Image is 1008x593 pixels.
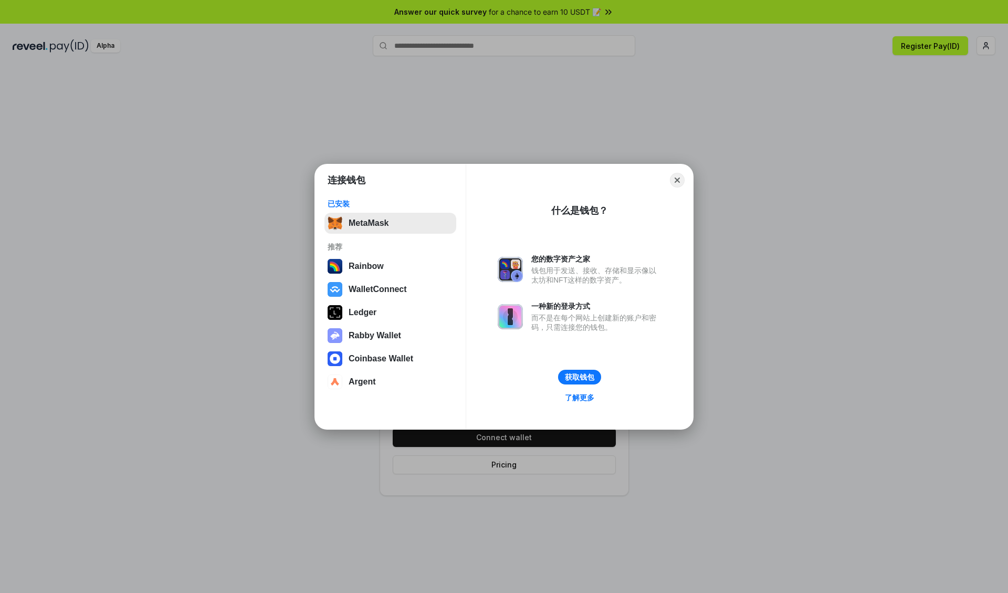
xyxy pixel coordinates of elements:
[328,242,453,252] div: 推荐
[328,305,342,320] img: svg+xml,%3Csvg%20xmlns%3D%22http%3A%2F%2Fwww.w3.org%2F2000%2Fsvg%22%20width%3D%2228%22%20height%3...
[324,213,456,234] button: MetaMask
[349,354,413,363] div: Coinbase Wallet
[349,262,384,271] div: Rainbow
[565,372,594,382] div: 获取钱包
[670,173,685,188] button: Close
[551,204,608,217] div: 什么是钱包？
[498,257,523,282] img: svg+xml,%3Csvg%20xmlns%3D%22http%3A%2F%2Fwww.w3.org%2F2000%2Fsvg%22%20fill%3D%22none%22%20viewBox...
[328,374,342,389] img: svg+xml,%3Csvg%20width%3D%2228%22%20height%3D%2228%22%20viewBox%3D%220%200%2028%2028%22%20fill%3D...
[531,313,661,332] div: 而不是在每个网站上创建新的账户和密码，只需连接您的钱包。
[324,325,456,346] button: Rabby Wallet
[328,328,342,343] img: svg+xml,%3Csvg%20xmlns%3D%22http%3A%2F%2Fwww.w3.org%2F2000%2Fsvg%22%20fill%3D%22none%22%20viewBox...
[531,254,661,264] div: 您的数字资产之家
[324,302,456,323] button: Ledger
[349,308,376,317] div: Ledger
[349,377,376,387] div: Argent
[328,351,342,366] img: svg+xml,%3Csvg%20width%3D%2228%22%20height%3D%2228%22%20viewBox%3D%220%200%2028%2028%22%20fill%3D...
[531,301,661,311] div: 一种新的登录方式
[324,371,456,392] button: Argent
[328,259,342,274] img: svg+xml,%3Csvg%20width%3D%22120%22%20height%3D%22120%22%20viewBox%3D%220%200%20120%20120%22%20fil...
[558,370,601,384] button: 获取钱包
[328,199,453,209] div: 已安装
[324,348,456,369] button: Coinbase Wallet
[328,216,342,231] img: svg+xml,%3Csvg%20fill%3D%22none%22%20height%3D%2233%22%20viewBox%3D%220%200%2035%2033%22%20width%...
[349,285,407,294] div: WalletConnect
[531,266,661,285] div: 钱包用于发送、接收、存储和显示像以太坊和NFT这样的数字资产。
[349,219,388,228] div: MetaMask
[559,391,601,404] a: 了解更多
[328,174,365,186] h1: 连接钱包
[328,282,342,297] img: svg+xml,%3Csvg%20width%3D%2228%22%20height%3D%2228%22%20viewBox%3D%220%200%2028%2028%22%20fill%3D...
[349,331,401,340] div: Rabby Wallet
[498,304,523,329] img: svg+xml,%3Csvg%20xmlns%3D%22http%3A%2F%2Fwww.w3.org%2F2000%2Fsvg%22%20fill%3D%22none%22%20viewBox...
[565,393,594,402] div: 了解更多
[324,279,456,300] button: WalletConnect
[324,256,456,277] button: Rainbow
